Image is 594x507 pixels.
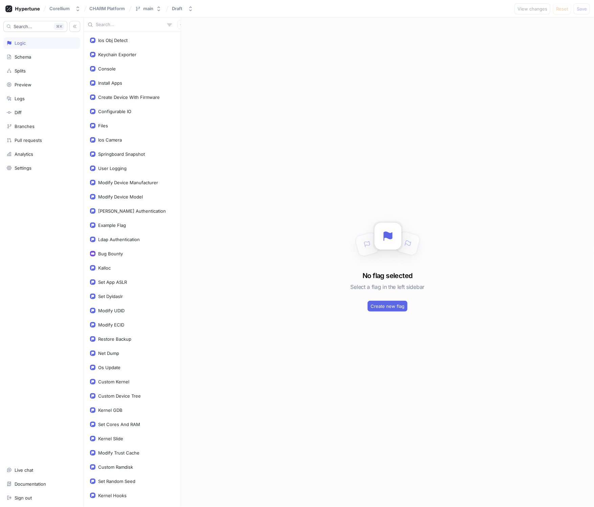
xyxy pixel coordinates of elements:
[98,94,160,100] div: Create Device With Firmware
[98,365,120,370] div: Os Update
[98,351,119,356] div: Net Dump
[143,6,153,12] div: main
[98,479,135,484] div: Set Random Seed
[514,3,550,14] button: View changes
[132,3,164,14] button: main
[15,151,33,157] div: Analytics
[98,208,166,214] div: [PERSON_NAME] Authentication
[556,7,568,11] span: Reset
[553,3,571,14] button: Reset
[577,7,587,11] span: Save
[574,3,590,14] button: Save
[15,165,31,171] div: Settings
[98,109,131,114] div: Configurable IO
[351,281,424,293] h5: Select a flag in the left sidebar
[15,40,26,46] div: Logic
[98,265,111,271] div: Kalloc
[98,393,141,399] div: Custom Device Tree
[15,495,32,501] div: Sign out
[98,422,140,427] div: Set Cores And RAM
[169,3,196,14] button: Draft
[54,23,64,30] div: K
[518,7,547,11] span: View changes
[3,478,80,490] a: Documentation
[98,38,128,43] div: Ios Obj Detect
[368,301,408,312] button: Create new flag
[47,3,83,14] button: Corellium
[3,21,67,32] button: Search...K
[98,407,123,413] div: Kernel GDB
[15,82,31,87] div: Preview
[98,123,108,128] div: Files
[98,151,145,157] div: Springboard Snapshot
[98,493,127,498] div: Kernel Hooks
[15,138,42,143] div: Pull requests
[98,379,129,384] div: Custom Kernel
[14,24,32,28] span: Search...
[98,436,123,441] div: Kernel Slide
[371,304,404,308] span: Create new flag
[98,80,122,86] div: Install Apps
[15,124,35,129] div: Branches
[172,6,182,12] div: Draft
[98,223,126,228] div: Example Flag
[98,450,139,456] div: Modify Trust Cache
[98,180,158,185] div: Modify Device Manufacturer
[15,467,33,473] div: Live chat
[98,251,123,256] div: Bug Bounty
[89,6,125,11] span: CHARM Platform
[98,66,116,71] div: Console
[98,137,122,143] div: Ios Camera
[15,110,22,115] div: Diff
[98,237,140,242] div: Ldap Authentication
[96,21,164,28] input: Search...
[15,481,46,487] div: Documentation
[49,6,70,12] div: Corellium
[98,194,143,199] div: Modify Device Model
[362,271,412,281] h3: No flag selected
[98,166,127,171] div: User Logging
[15,68,26,73] div: Splits
[98,308,125,313] div: Modify UDID
[98,294,123,299] div: Set Dyldaslr
[98,322,124,328] div: Modify ECID
[98,336,131,342] div: Restore Backup
[98,279,127,285] div: Set App ASLR
[15,96,25,101] div: Logs
[98,464,133,470] div: Custom Ramdisk
[98,52,136,57] div: Keychain Exporter
[15,54,31,60] div: Schema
